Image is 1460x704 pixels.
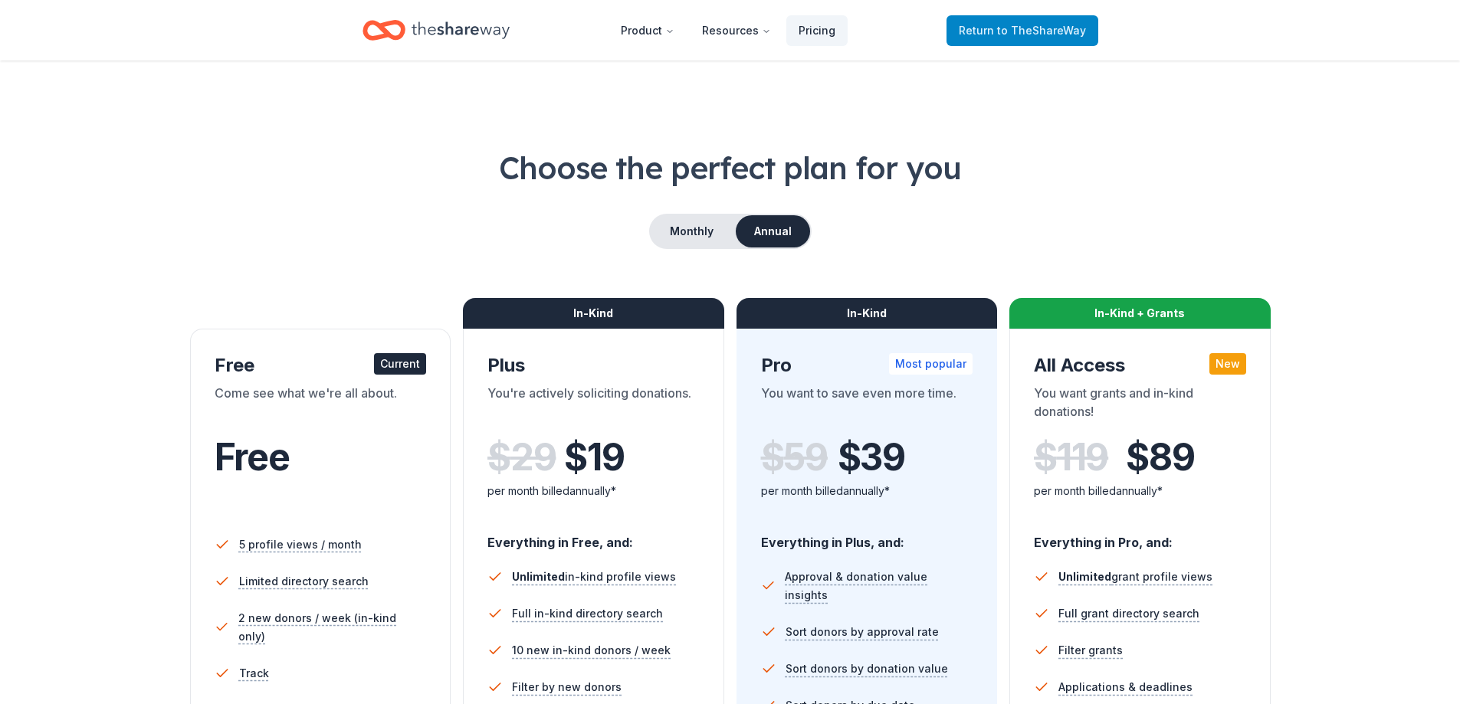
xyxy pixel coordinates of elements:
button: Product [609,15,687,46]
span: Sort donors by donation value [786,660,948,678]
div: Plus [487,353,700,378]
div: per month billed annually* [487,482,700,500]
div: In-Kind + Grants [1009,298,1271,329]
span: Limited directory search [239,572,369,591]
span: $ 19 [564,436,624,479]
span: 5 profile views / month [239,535,362,554]
span: Sort donors by approval rate [786,623,939,641]
span: $ 39 [838,436,905,479]
div: New [1209,353,1246,375]
span: Unlimited [512,570,565,583]
span: 10 new in-kind donors / week [512,641,671,660]
div: Everything in Pro, and: [1034,520,1246,552]
div: Pro [761,353,973,378]
span: 2 new donors / week (in-kind only) [238,609,426,646]
div: Free [215,353,427,378]
span: grant profile views [1058,570,1212,583]
span: Filter grants [1058,641,1123,660]
span: Applications & deadlines [1058,678,1193,696]
button: Monthly [651,215,733,247]
div: You want grants and in-kind donations! [1034,384,1246,427]
button: Resources [690,15,783,46]
h1: Choose the perfect plan for you [61,146,1399,189]
span: Unlimited [1058,570,1111,583]
div: Most popular [889,353,973,375]
div: You're actively soliciting donations. [487,384,700,427]
button: Annual [736,215,810,247]
div: per month billed annually* [761,482,973,500]
span: Free [215,434,290,480]
span: Full in-kind directory search [512,604,663,623]
div: In-Kind [463,298,724,329]
span: Full grant directory search [1058,604,1199,623]
span: Track [239,664,269,683]
div: per month billed annually* [1034,482,1246,500]
span: Return [959,21,1086,40]
a: Returnto TheShareWay [947,15,1098,46]
span: $ 89 [1126,436,1194,479]
span: Approval & donation value insights [785,568,973,604]
div: You want to save even more time. [761,384,973,427]
div: Everything in Plus, and: [761,520,973,552]
div: In-Kind [737,298,998,329]
div: Come see what we're all about. [215,384,427,427]
span: Filter by new donors [512,678,622,696]
a: Home [363,12,510,48]
div: Everything in Free, and: [487,520,700,552]
a: Pricing [786,15,848,46]
div: All Access [1034,353,1246,378]
span: to TheShareWay [997,24,1086,37]
nav: Main [609,12,848,48]
div: Current [374,353,426,375]
span: in-kind profile views [512,570,676,583]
